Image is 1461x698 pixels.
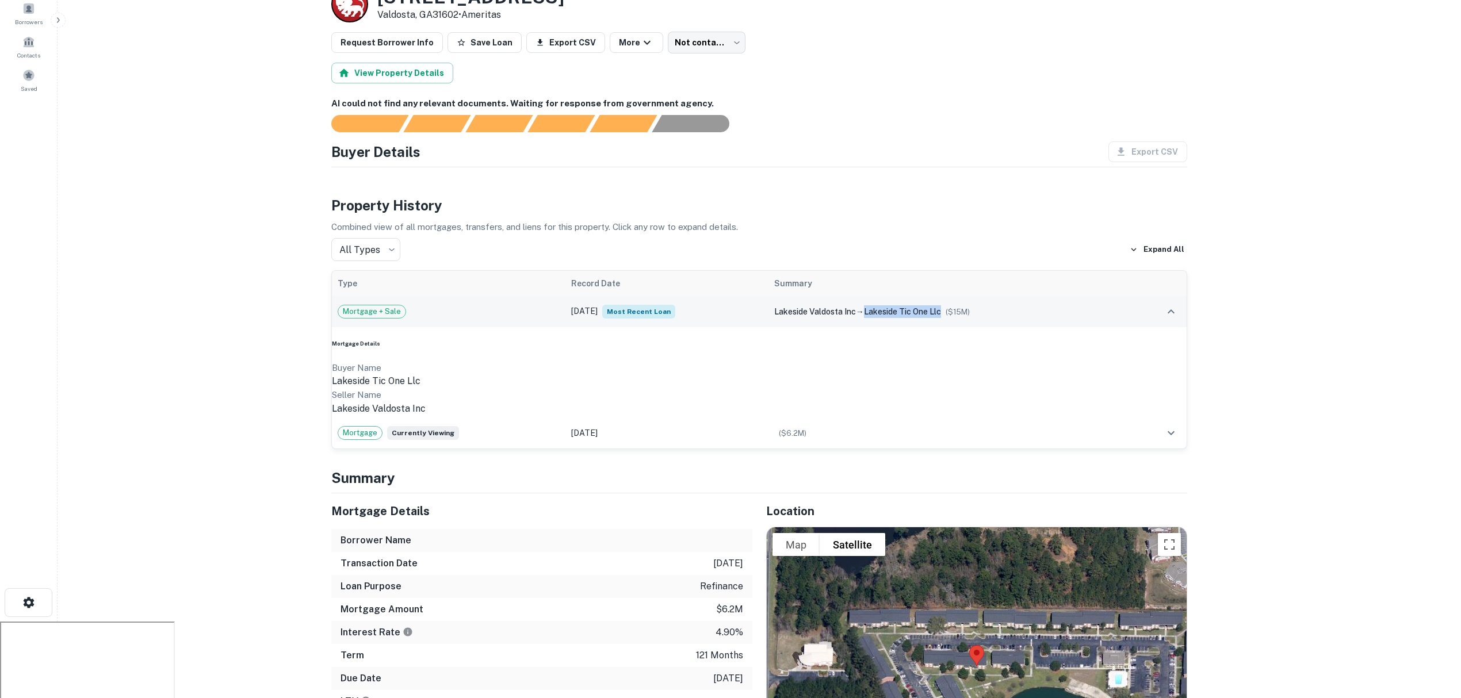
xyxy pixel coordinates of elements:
button: expand row [1161,423,1181,443]
span: lakeside tic one llc [864,307,941,316]
h4: Property History [331,195,1187,216]
h6: Loan Purpose [341,580,401,593]
h6: Mortgage Details [332,340,1187,348]
th: Summary [768,271,1132,296]
p: [DATE] [713,672,743,685]
p: $6.2m [716,603,743,616]
span: Borrowers [15,17,43,26]
h4: Summary [331,467,1187,488]
span: ($ 15M ) [946,308,970,316]
h4: Buyer Details [331,141,420,162]
h6: Transaction Date [341,557,418,570]
h6: Term [341,649,364,662]
button: Request Borrower Info [331,32,443,53]
h6: Mortgage Amount [341,603,423,616]
p: Sale Amount [332,416,1187,429]
p: Combined view of all mortgages, transfers, and liens for this property. Click any row to expand d... [331,220,1187,234]
span: Saved [21,84,37,93]
td: [DATE] [565,417,768,448]
span: Mortgage + Sale [338,306,406,317]
button: More [610,32,663,53]
p: refinance [700,580,743,593]
a: Contacts [3,31,54,62]
p: Valdosta, GA31602 • [377,8,564,22]
p: [DATE] [713,557,743,570]
span: lakeside valdosta inc [774,307,856,316]
h6: Borrower Name [341,534,411,547]
th: Type [332,271,565,296]
svg: The interest rates displayed on the website are for informational purposes only and may be report... [403,627,413,637]
button: Toggle fullscreen view [1158,533,1181,556]
p: 4.90% [716,626,743,639]
p: Buyer Name [332,361,1187,375]
span: Most Recent Loan [602,305,675,319]
div: Principals found, still searching for contact information. This may take time... [590,115,657,132]
iframe: Chat Widget [1403,606,1461,661]
a: Ameritas [461,9,501,20]
p: lakeside tic one llc [332,374,1187,388]
div: Principals found, AI now looking for contact information... [527,115,595,132]
button: Show street map [772,533,820,556]
a: Saved [3,64,54,95]
th: Record Date [565,271,768,296]
h5: Mortgage Details [331,503,752,520]
button: Save Loan [448,32,522,53]
button: View Property Details [331,63,453,83]
span: Mortgage [338,427,382,439]
p: 121 months [696,649,743,662]
span: Contacts [17,51,40,60]
button: Show satellite imagery [820,533,885,556]
h6: AI could not find any relevant documents. Waiting for response from government agency. [331,97,1187,110]
h6: Interest Rate [341,626,413,639]
div: Not contacted [668,32,745,53]
div: AI fulfillment process complete. [652,115,743,132]
td: [DATE] [565,296,768,327]
button: Export CSV [526,32,605,53]
button: expand row [1161,302,1181,321]
div: All Types [331,238,400,261]
div: Documents found, AI parsing details... [465,115,533,132]
p: Seller Name [332,388,1187,402]
h6: Due Date [341,672,381,685]
span: Currently viewing [387,426,459,440]
div: Your request is received and processing... [403,115,471,132]
div: Sending borrower request to AI... [318,115,404,132]
p: lakeside valdosta inc [332,402,1187,416]
h5: Location [766,503,1187,520]
span: ($ 6.2M ) [779,429,806,438]
div: → [774,305,1126,318]
button: Expand All [1127,241,1187,258]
